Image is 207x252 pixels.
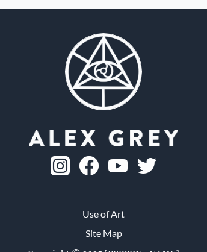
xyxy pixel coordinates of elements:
img: youtube-logo.png [108,159,128,173]
img: fb-logo.png [79,156,99,175]
img: ig-logo.png [51,156,70,175]
img: twitter-logo.png [137,158,156,174]
a: Use of Art [82,207,125,221]
a: Site Map [85,226,122,241]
